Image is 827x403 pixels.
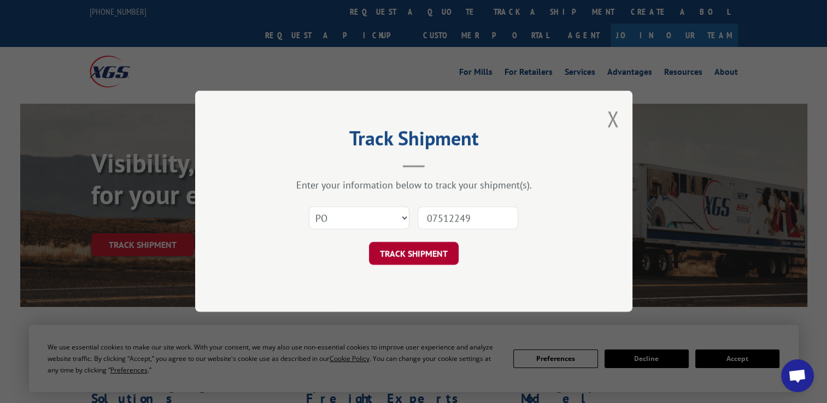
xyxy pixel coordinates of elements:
[250,131,578,151] h2: Track Shipment
[418,207,518,230] input: Number(s)
[781,359,814,392] a: Open chat
[250,179,578,192] div: Enter your information below to track your shipment(s).
[369,242,459,265] button: TRACK SHIPMENT
[607,104,619,133] button: Close modal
